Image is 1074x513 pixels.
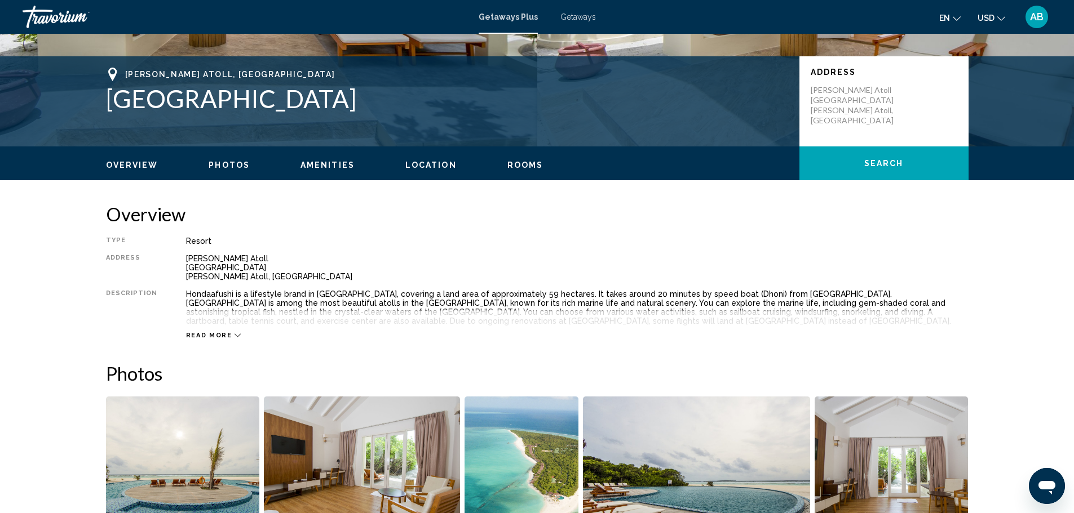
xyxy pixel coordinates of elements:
[106,160,158,170] button: Overview
[106,84,788,113] h1: [GEOGRAPHIC_DATA]
[939,10,961,26] button: Change language
[186,331,241,340] button: Read more
[799,146,969,180] button: Search
[811,68,957,77] p: Address
[1022,5,1051,29] button: User Menu
[186,332,232,339] span: Read more
[106,237,158,246] div: Type
[507,160,543,170] button: Rooms
[300,160,355,169] span: Amenities
[106,203,969,225] h2: Overview
[209,160,250,170] button: Photos
[186,237,969,246] div: Resort
[125,70,335,79] span: [PERSON_NAME] Atoll, [GEOGRAPHIC_DATA]
[560,12,596,21] a: Getaways
[405,160,457,170] button: Location
[106,254,158,281] div: Address
[939,14,950,23] span: en
[507,160,543,169] span: Rooms
[209,160,250,169] span: Photos
[186,289,969,325] div: Hondaafushi is a lifestyle brand in [GEOGRAPHIC_DATA], covering a land area of approximately 59 h...
[300,160,355,170] button: Amenities
[864,159,904,168] span: Search
[186,254,969,281] div: [PERSON_NAME] Atoll [GEOGRAPHIC_DATA] [PERSON_NAME] Atoll, [GEOGRAPHIC_DATA]
[23,6,467,28] a: Travorium
[978,10,1005,26] button: Change currency
[106,160,158,169] span: Overview
[479,12,538,21] a: Getaways Plus
[978,14,995,23] span: USD
[1029,468,1065,504] iframe: Button to launch messaging window
[1030,11,1044,23] span: AB
[811,85,901,126] p: [PERSON_NAME] Atoll [GEOGRAPHIC_DATA] [PERSON_NAME] Atoll, [GEOGRAPHIC_DATA]
[106,289,158,325] div: Description
[106,362,969,385] h2: Photos
[405,160,457,169] span: Location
